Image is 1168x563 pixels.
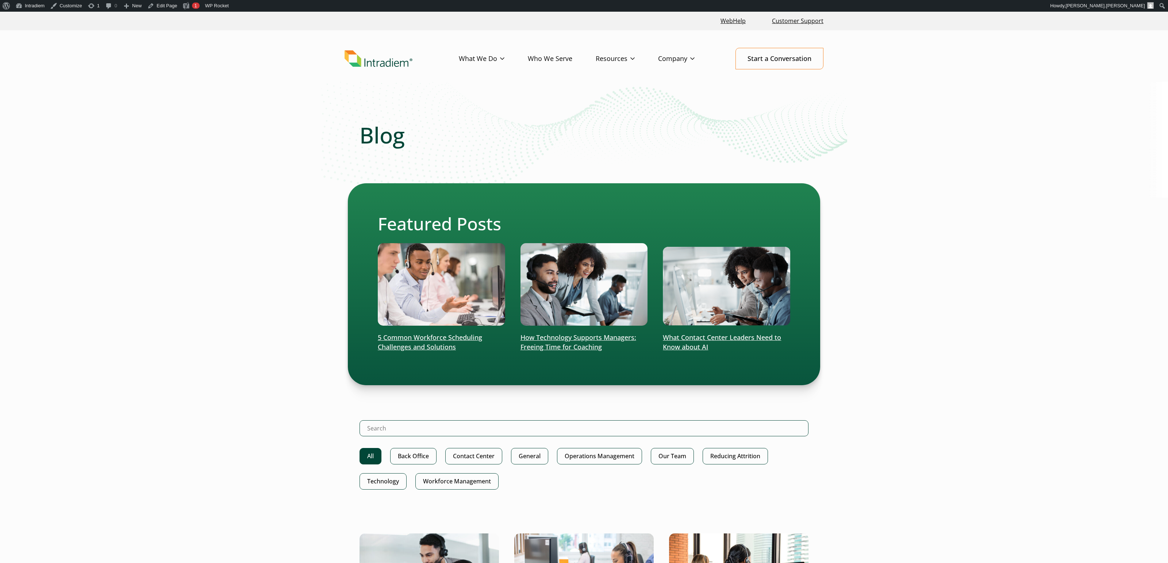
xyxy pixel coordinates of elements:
a: Customer Support [769,13,826,29]
span: [PERSON_NAME].[PERSON_NAME] [1066,3,1145,8]
a: Reducing Attrition [703,448,768,464]
a: General [511,448,548,464]
a: How Technology Supports Managers: Freeing Time for Coaching [520,243,648,352]
span: 1 [194,3,197,8]
a: Who We Serve [528,48,596,69]
form: Search Intradiem [360,420,808,448]
input: Search [360,420,808,436]
a: Contact Center [445,448,502,464]
a: Link to homepage of Intradiem [345,50,459,67]
a: What Contact Center Leaders Need to Know about AI [663,243,790,352]
p: How Technology Supports Managers: Freeing Time for Coaching [520,333,648,352]
a: What We Do [459,48,528,69]
a: All [360,448,381,464]
a: Operations Management [557,448,642,464]
a: Back Office [390,448,437,464]
p: 5 Common Workforce Scheduling Challenges and Solutions [378,333,505,352]
h1: Blog [360,122,808,148]
img: Intradiem [345,50,412,67]
a: Technology [360,473,407,490]
a: Our Team [651,448,694,464]
a: Resources [596,48,658,69]
h2: Featured Posts [378,213,790,234]
a: Company [658,48,718,69]
a: Start a Conversation [735,48,823,69]
a: 5 Common Workforce Scheduling Challenges and Solutions [378,243,505,352]
a: Link opens in a new window [718,13,749,29]
a: Workforce Management [415,473,499,490]
p: What Contact Center Leaders Need to Know about AI [663,333,790,352]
